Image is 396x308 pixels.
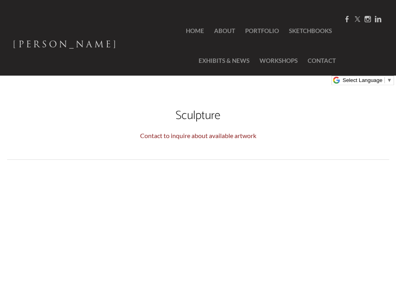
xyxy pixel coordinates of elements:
[210,16,239,46] a: About
[304,46,336,76] a: Contact
[354,16,361,23] a: Twitter
[174,16,208,46] a: Home
[256,46,302,76] a: Workshops
[343,77,382,83] span: Select Language
[285,16,336,46] a: SketchBooks
[241,16,283,46] a: Portfolio
[344,16,350,23] a: Facebook
[375,16,381,23] a: Linkedin
[365,16,371,23] a: Instagram
[13,37,118,51] span: [PERSON_NAME]
[387,77,392,83] span: ▼
[13,37,118,55] a: [PERSON_NAME]
[195,46,254,76] a: Exhibits & News
[7,110,389,122] h2: Sculpture
[343,77,392,83] a: Select Language​
[140,132,256,139] a: Contact to inquire about available artwork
